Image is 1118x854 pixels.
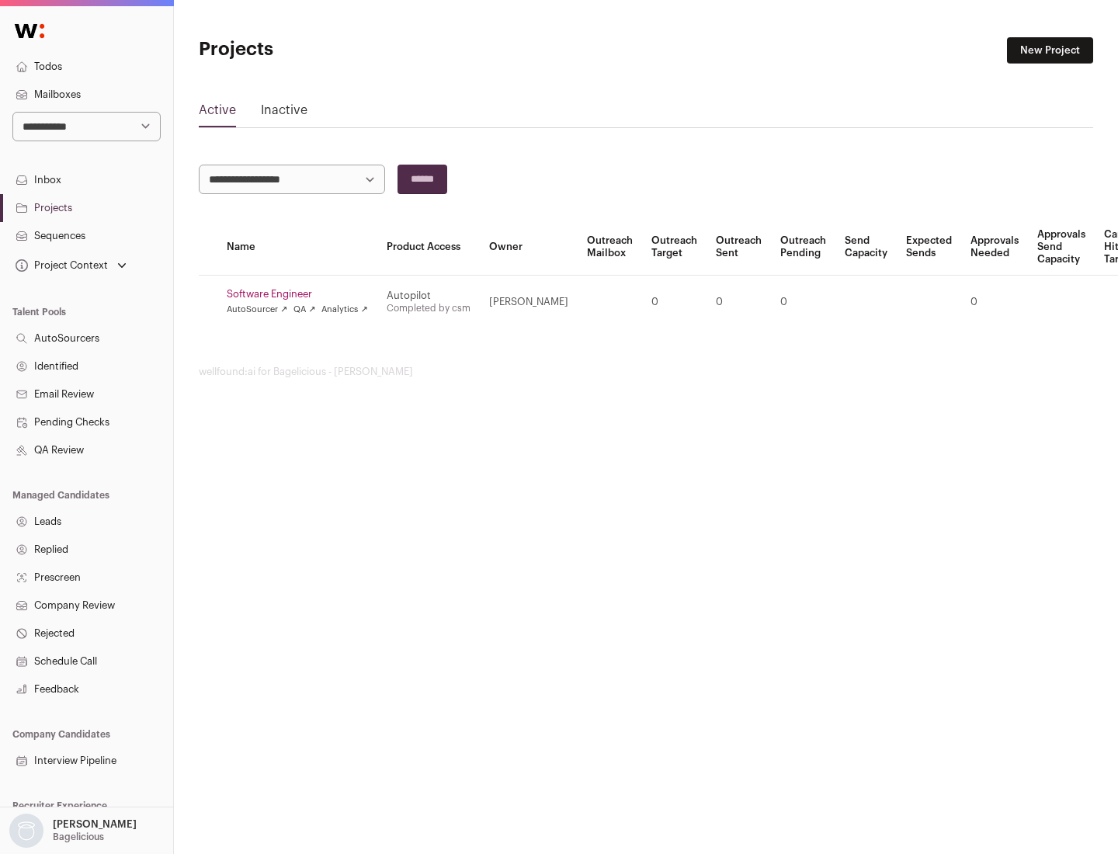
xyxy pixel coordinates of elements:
[293,304,315,316] a: QA ↗
[480,276,578,329] td: [PERSON_NAME]
[53,831,104,843] p: Bagelicious
[771,276,835,329] td: 0
[707,276,771,329] td: 0
[217,219,377,276] th: Name
[53,818,137,831] p: [PERSON_NAME]
[12,255,130,276] button: Open dropdown
[321,304,367,316] a: Analytics ↗
[771,219,835,276] th: Outreach Pending
[199,37,497,62] h1: Projects
[9,814,43,848] img: nopic.png
[387,304,470,313] a: Completed by csm
[961,276,1028,329] td: 0
[261,101,307,126] a: Inactive
[387,290,470,302] div: Autopilot
[6,814,140,848] button: Open dropdown
[12,259,108,272] div: Project Context
[835,219,897,276] th: Send Capacity
[199,101,236,126] a: Active
[897,219,961,276] th: Expected Sends
[6,16,53,47] img: Wellfound
[480,219,578,276] th: Owner
[199,366,1093,378] footer: wellfound:ai for Bagelicious - [PERSON_NAME]
[227,304,287,316] a: AutoSourcer ↗
[1028,219,1095,276] th: Approvals Send Capacity
[227,288,368,300] a: Software Engineer
[642,276,707,329] td: 0
[1007,37,1093,64] a: New Project
[707,219,771,276] th: Outreach Sent
[642,219,707,276] th: Outreach Target
[578,219,642,276] th: Outreach Mailbox
[377,219,480,276] th: Product Access
[961,219,1028,276] th: Approvals Needed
